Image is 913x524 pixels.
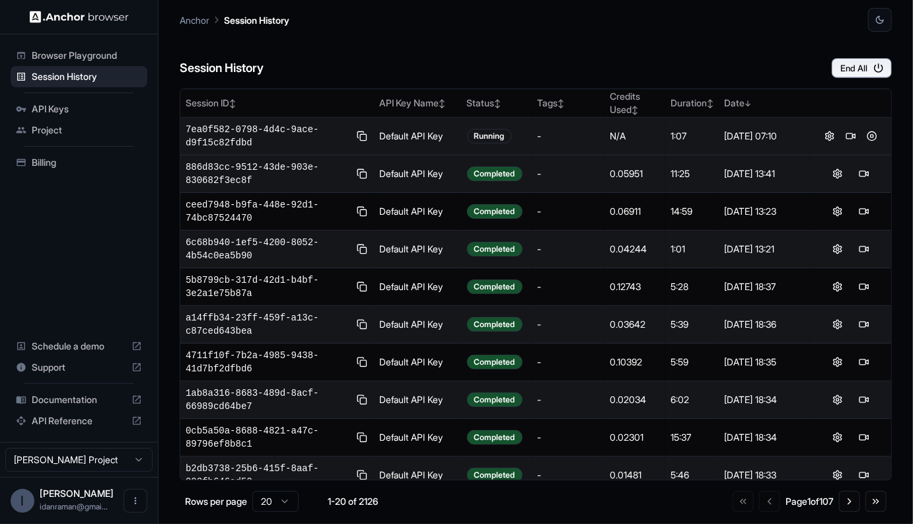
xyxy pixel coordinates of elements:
img: Anchor Logo [30,11,129,23]
div: Completed [467,242,523,256]
div: 5:28 [671,280,713,293]
nav: breadcrumb [180,13,289,27]
h6: Session History [180,59,264,78]
td: Default API Key [374,457,462,494]
div: Session History [11,66,147,87]
span: 886d83cc-9512-43de-903e-830682f3ec8f [186,161,350,187]
div: 0.12743 [610,280,660,293]
span: ceed7948-b9fa-448e-92d1-74bc87524470 [186,198,350,225]
div: - [538,393,599,406]
div: Billing [11,152,147,173]
span: ↓ [745,98,751,108]
div: [DATE] 13:21 [724,243,805,256]
div: 0.02034 [610,393,660,406]
span: Schedule a demo [32,340,126,353]
p: Session History [224,13,289,27]
span: Idan Raman [40,488,114,499]
span: 1ab8a316-8683-489d-8acf-66989cd64be7 [186,387,350,413]
div: I [11,489,34,513]
div: - [538,205,599,218]
div: Completed [467,280,523,294]
span: ↕ [229,98,236,108]
div: [DATE] 13:23 [724,205,805,218]
div: Date [724,96,805,110]
div: API Key Name [379,96,456,110]
span: ↕ [632,105,638,115]
span: Session History [32,70,142,83]
span: idanraman@gmail.com [40,502,108,511]
div: [DATE] 18:37 [724,280,805,293]
span: b2db3738-25b6-415f-8aaf-902fb646ad52 [186,462,350,488]
td: Default API Key [374,419,462,457]
div: Project [11,120,147,141]
div: [DATE] 18:34 [724,393,805,406]
button: Open menu [124,489,147,513]
td: Default API Key [374,155,462,193]
div: - [538,431,599,444]
span: a14ffb34-23ff-459f-a13c-c87ced643bea [186,311,350,338]
div: API Reference [11,410,147,431]
div: 6:02 [671,393,713,406]
div: Credits Used [610,90,660,116]
span: API Reference [32,414,126,428]
div: Schedule a demo [11,336,147,357]
button: End All [832,58,892,78]
div: 14:59 [671,205,713,218]
div: [DATE] 07:10 [724,130,805,143]
p: Anchor [180,13,209,27]
div: 0.01481 [610,468,660,482]
div: Completed [467,430,523,445]
div: Page 1 of 107 [785,495,834,508]
div: - [538,167,599,180]
div: 5:59 [671,356,713,369]
div: API Keys [11,98,147,120]
div: [DATE] 13:41 [724,167,805,180]
td: Default API Key [374,118,462,155]
td: Default API Key [374,344,462,381]
div: 0.10392 [610,356,660,369]
div: Completed [467,468,523,482]
td: Default API Key [374,306,462,344]
div: - [538,468,599,482]
span: Support [32,361,126,374]
div: - [538,130,599,143]
span: ↕ [558,98,565,108]
div: Support [11,357,147,378]
div: 5:39 [671,318,713,331]
span: ↕ [495,98,501,108]
p: Rows per page [185,495,247,508]
div: Completed [467,393,523,407]
span: 0cb5a50a-8688-4821-a47c-89796ef8b8c1 [186,424,350,451]
div: 15:37 [671,431,713,444]
div: Completed [467,355,523,369]
div: Completed [467,204,523,219]
div: [DATE] 18:35 [724,356,805,369]
span: Documentation [32,393,126,406]
div: 1:01 [671,243,713,256]
div: - [538,318,599,331]
div: Tags [538,96,599,110]
div: Status [467,96,527,110]
div: - [538,356,599,369]
span: 4711f10f-7b2a-4985-9438-41d7bf2dfbd6 [186,349,350,375]
div: [DATE] 18:34 [724,431,805,444]
div: 0.05951 [610,167,660,180]
div: Completed [467,167,523,181]
span: 5b8799cb-317d-42d1-b4bf-3e2a1e75b87a [186,274,350,300]
div: Completed [467,317,523,332]
span: ↕ [707,98,713,108]
div: [DATE] 18:33 [724,468,805,482]
div: 11:25 [671,167,713,180]
td: Default API Key [374,231,462,268]
div: Session ID [186,96,369,110]
div: - [538,243,599,256]
div: Browser Playground [11,45,147,66]
span: 7ea0f582-0798-4d4c-9ace-d9f15c82fdbd [186,123,350,149]
span: Browser Playground [32,49,142,62]
td: Default API Key [374,193,462,231]
div: 0.06911 [610,205,660,218]
div: 0.04244 [610,243,660,256]
div: N/A [610,130,660,143]
div: - [538,280,599,293]
div: 1-20 of 2126 [320,495,386,508]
